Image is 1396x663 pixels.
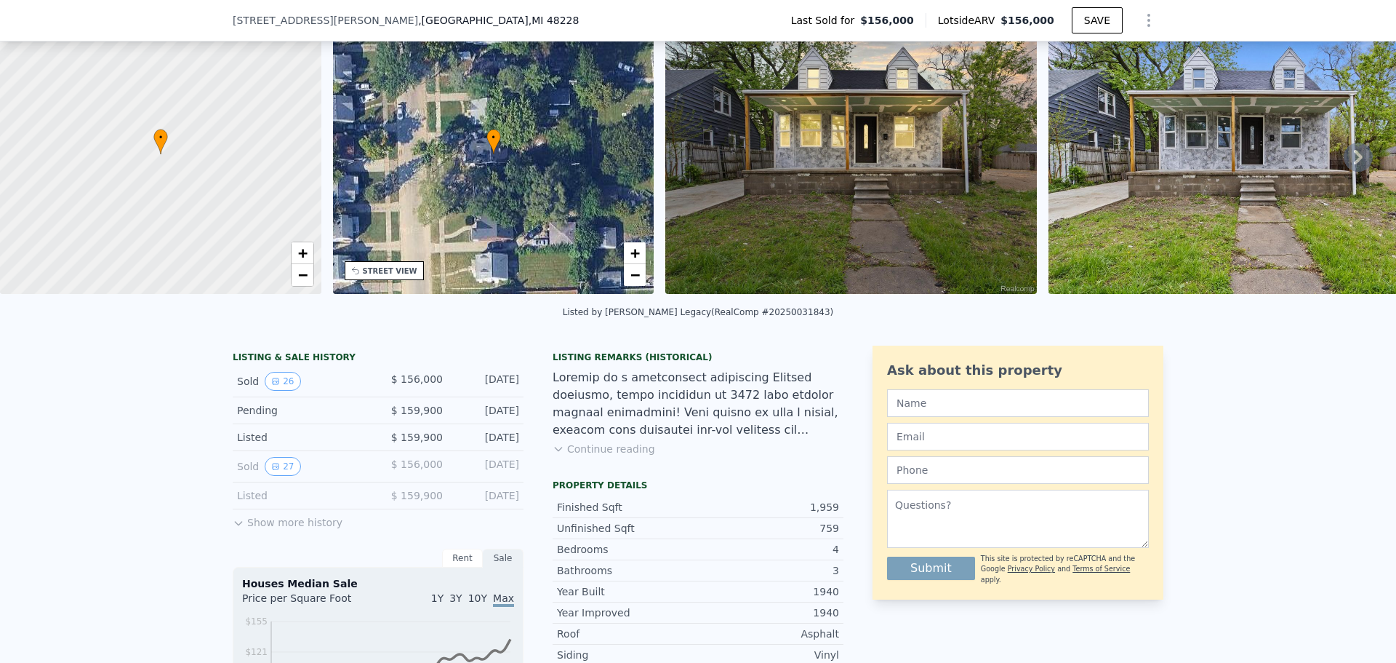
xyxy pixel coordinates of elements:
[624,242,646,264] a: Zoom in
[454,430,519,445] div: [DATE]
[237,403,366,418] div: Pending
[493,592,514,607] span: Max
[418,13,579,28] span: , [GEOGRAPHIC_DATA]
[698,584,839,599] div: 1940
[391,458,443,470] span: $ 156,000
[454,372,519,391] div: [DATE]
[233,352,523,366] div: LISTING & SALE HISTORY
[553,442,655,456] button: Continue reading
[557,584,698,599] div: Year Built
[233,509,342,530] button: Show more history
[981,554,1149,585] div: This site is protected by reCAPTCHA and the Google and apply.
[153,131,168,144] span: •
[938,13,1000,28] span: Lotside ARV
[698,500,839,515] div: 1,959
[363,266,417,277] div: STREET VIEW
[557,521,698,536] div: Unfinished Sqft
[242,591,378,614] div: Price per Square Foot
[557,648,698,662] div: Siding
[242,576,514,591] div: Houses Median Sale
[237,430,366,445] div: Listed
[483,549,523,568] div: Sale
[1000,15,1054,26] span: $156,000
[454,488,519,503] div: [DATE]
[1072,7,1123,33] button: SAVE
[237,457,366,476] div: Sold
[233,13,418,28] span: [STREET_ADDRESS][PERSON_NAME]
[449,592,462,604] span: 3Y
[887,423,1149,450] input: Email
[630,244,640,262] span: +
[454,403,519,418] div: [DATE]
[486,129,501,154] div: •
[791,13,861,28] span: Last Sold for
[153,129,168,154] div: •
[297,244,307,262] span: +
[698,542,839,557] div: 4
[557,606,698,620] div: Year Improved
[486,131,501,144] span: •
[1072,565,1130,573] a: Terms of Service
[557,542,698,557] div: Bedrooms
[265,457,300,476] button: View historical data
[1134,6,1163,35] button: Show Options
[557,627,698,641] div: Roof
[860,13,914,28] span: $156,000
[292,264,313,286] a: Zoom out
[391,490,443,501] span: $ 159,900
[265,372,300,391] button: View historical data
[292,242,313,264] a: Zoom in
[698,521,839,536] div: 759
[237,372,366,391] div: Sold
[557,500,698,515] div: Finished Sqft
[698,627,839,641] div: Asphalt
[237,488,366,503] div: Listed
[630,266,640,284] span: −
[431,592,444,604] span: 1Y
[529,15,579,26] span: , MI 48228
[624,264,646,286] a: Zoom out
[391,432,443,443] span: $ 159,900
[557,563,698,578] div: Bathrooms
[391,405,443,416] span: $ 159,900
[698,606,839,620] div: 1940
[887,456,1149,484] input: Phone
[553,352,843,363] div: Listing Remarks (Historical)
[391,373,443,385] span: $ 156,000
[245,616,268,627] tspan: $155
[468,592,487,604] span: 10Y
[553,480,843,491] div: Property details
[1008,565,1055,573] a: Privacy Policy
[698,563,839,578] div: 3
[665,15,1037,294] img: Sale: 139693574 Parcel: 48169700
[887,557,975,580] button: Submit
[454,457,519,476] div: [DATE]
[297,266,307,284] span: −
[553,369,843,439] div: Loremip do s ametconsect adipiscing Elitsed doeiusmo, tempo incididun ut 3472 labo etdolor magnaa...
[698,648,839,662] div: Vinyl
[442,549,483,568] div: Rent
[887,360,1149,381] div: Ask about this property
[887,389,1149,417] input: Name
[245,647,268,657] tspan: $121
[563,307,833,317] div: Listed by [PERSON_NAME] Legacy (RealComp #20250031843)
